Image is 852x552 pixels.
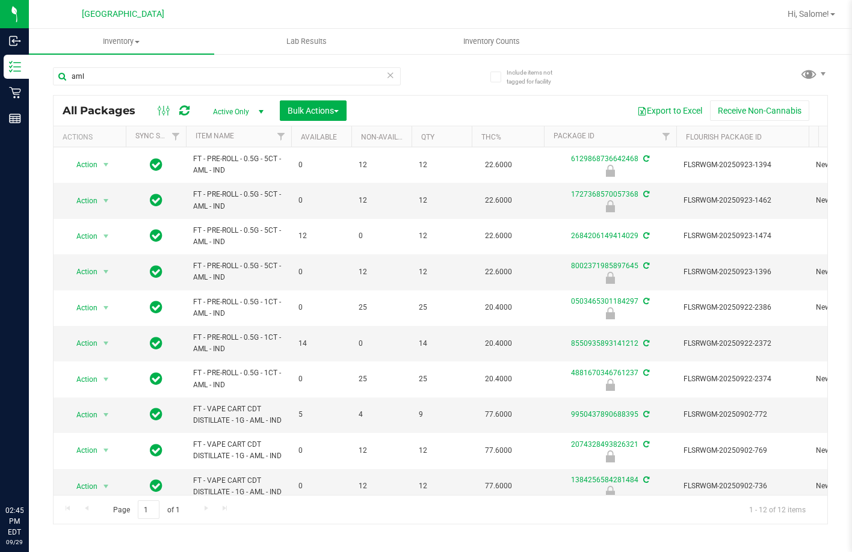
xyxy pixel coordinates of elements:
span: select [99,299,114,316]
span: 22.6000 [479,192,518,209]
a: 1384256584281484 [571,476,638,484]
span: FT - VAPE CART CDT DISTILLATE - 1G - AML - IND [193,475,284,498]
span: Action [66,371,98,388]
span: 12 [359,266,404,278]
span: Action [66,192,98,209]
span: Action [66,156,98,173]
span: Sync from Compliance System [641,155,649,163]
span: 12 [359,445,404,456]
span: [GEOGRAPHIC_DATA] [82,9,164,19]
span: In Sync [150,227,162,244]
span: Action [66,263,98,280]
span: Include items not tagged for facility [507,68,567,86]
a: 0503465301184297 [571,297,638,305]
span: 12 [298,230,344,242]
a: 2684206149414029 [571,232,638,240]
span: Sync from Compliance System [641,440,649,449]
span: FLSRWGM-20250923-1462 [684,195,801,206]
span: 0 [359,338,404,349]
span: Sync from Compliance System [641,297,649,305]
span: 77.6000 [479,477,518,495]
span: 0 [298,302,344,313]
span: 4 [359,409,404,420]
span: Sync from Compliance System [641,190,649,198]
span: 1 - 12 of 12 items [739,500,815,518]
button: Bulk Actions [280,100,347,121]
span: Hi, Salome! [788,9,829,19]
span: FT - PRE-ROLL - 0.5G - 5CT - AML - IND [193,153,284,176]
span: Action [66,228,98,245]
span: 22.6000 [479,263,518,281]
span: 12 [359,480,404,492]
span: Clear [386,67,395,83]
span: FLSRWGM-20250902-772 [684,409,801,420]
span: 12 [359,159,404,171]
span: 9 [419,409,465,420]
span: 14 [419,338,465,349]
span: Lab Results [270,36,343,47]
span: 0 [359,230,404,242]
span: 25 [419,373,465,385]
a: Item Name [196,132,234,140]
span: Action [66,478,98,495]
span: select [99,263,114,280]
span: In Sync [150,406,162,423]
span: FT - VAPE CART CDT DISTILLATE - 1G - AML - IND [193,439,284,462]
span: FLSRWGM-20250923-1474 [684,230,801,242]
span: 20.4000 [479,335,518,352]
span: 0 [298,480,344,492]
span: In Sync [150,263,162,280]
span: select [99,442,114,459]
span: select [99,478,114,495]
a: Sync Status [135,132,182,140]
span: 5 [298,409,344,420]
span: Page of 1 [103,500,190,519]
div: Newly Received [542,486,678,498]
span: 12 [419,159,465,171]
iframe: Resource center unread badge [35,454,50,468]
iframe: Resource center [12,456,48,492]
span: FLSRWGM-20250923-1394 [684,159,801,171]
span: 22.6000 [479,156,518,174]
span: FLSRWGM-20250922-2386 [684,302,801,313]
span: Sync from Compliance System [641,262,649,270]
a: Filter [166,126,186,147]
span: All Packages [63,104,147,117]
span: 12 [419,195,465,206]
div: Actions [63,133,121,141]
span: Sync from Compliance System [641,476,649,484]
span: FLSRWGM-20250922-2372 [684,338,801,349]
span: 12 [419,266,465,278]
span: select [99,228,114,245]
div: Newly Received [542,307,678,319]
span: In Sync [150,335,162,352]
span: 12 [419,480,465,492]
span: Action [66,442,98,459]
span: select [99,156,114,173]
span: select [99,371,114,388]
span: In Sync [150,477,162,494]
span: Sync from Compliance System [641,232,649,240]
span: Bulk Actions [288,106,339,115]
button: Export to Excel [629,100,710,121]
p: 02:45 PM EDT [5,505,23,538]
span: 0 [298,266,344,278]
div: Newly Received [542,272,678,284]
inline-svg: Retail [9,87,21,99]
span: FT - VAPE CART CDT DISTILLATE - 1G - AML - IND [193,403,284,426]
a: Inventory [29,29,214,54]
button: Receive Non-Cannabis [710,100,809,121]
span: In Sync [150,192,162,209]
span: 14 [298,338,344,349]
span: FLSRWGM-20250923-1396 [684,266,801,278]
span: 20.4000 [479,299,518,316]
inline-svg: Reports [9,112,21,124]
a: THC% [481,133,501,141]
span: FLSRWGM-20250902-736 [684,480,801,492]
span: 12 [419,230,465,242]
span: In Sync [150,299,162,316]
span: 0 [298,373,344,385]
a: 8550935893141212 [571,339,638,348]
span: Inventory Counts [447,36,536,47]
a: 8002371985897645 [571,262,638,270]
